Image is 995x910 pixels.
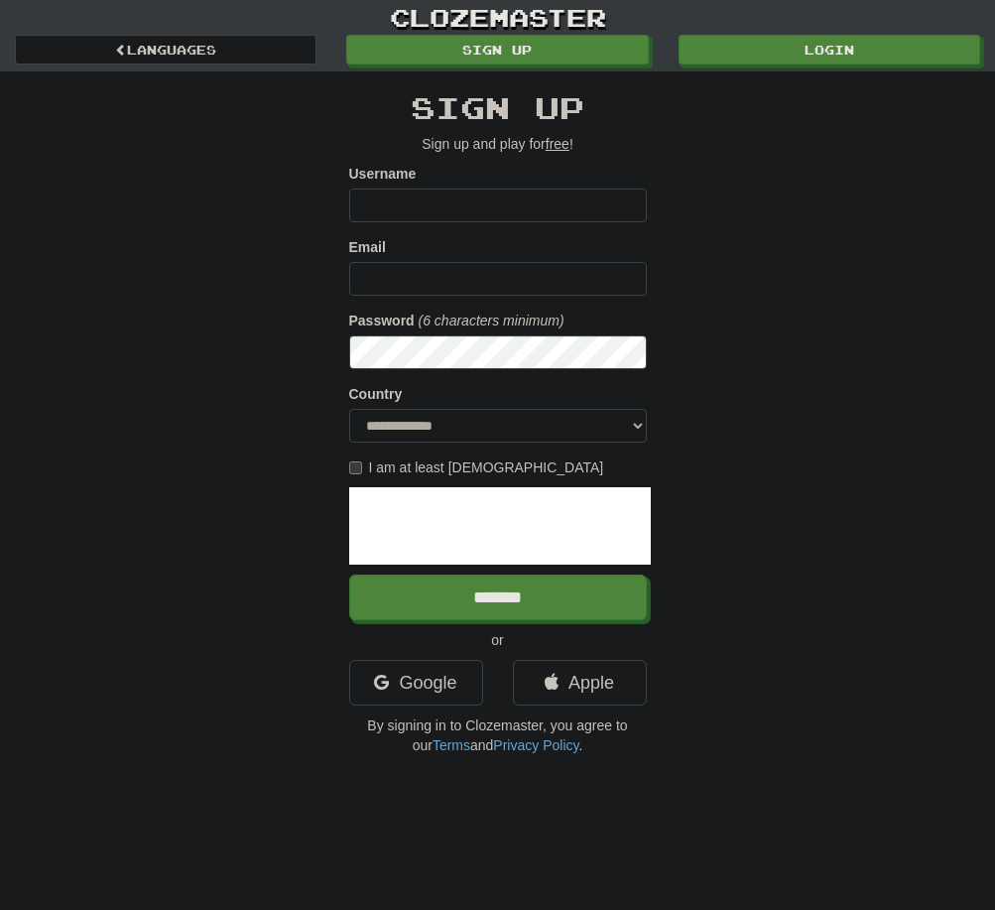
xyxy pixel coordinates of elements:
[349,487,651,565] iframe: reCAPTCHA
[349,384,403,404] label: Country
[513,660,647,706] a: Apple
[349,134,647,154] p: Sign up and play for !
[349,715,647,755] p: By signing in to Clozemaster, you agree to our and .
[349,91,647,124] h2: Sign up
[346,35,648,65] a: Sign up
[349,461,362,474] input: I am at least [DEMOGRAPHIC_DATA]
[419,313,564,328] em: (6 characters minimum)
[349,457,604,477] label: I am at least [DEMOGRAPHIC_DATA]
[15,35,316,65] a: Languages
[433,737,470,753] a: Terms
[349,164,417,184] label: Username
[679,35,980,65] a: Login
[349,237,386,257] label: Email
[546,136,569,152] u: free
[493,737,578,753] a: Privacy Policy
[349,660,483,706] a: Google
[349,630,647,650] p: or
[349,311,415,330] label: Password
